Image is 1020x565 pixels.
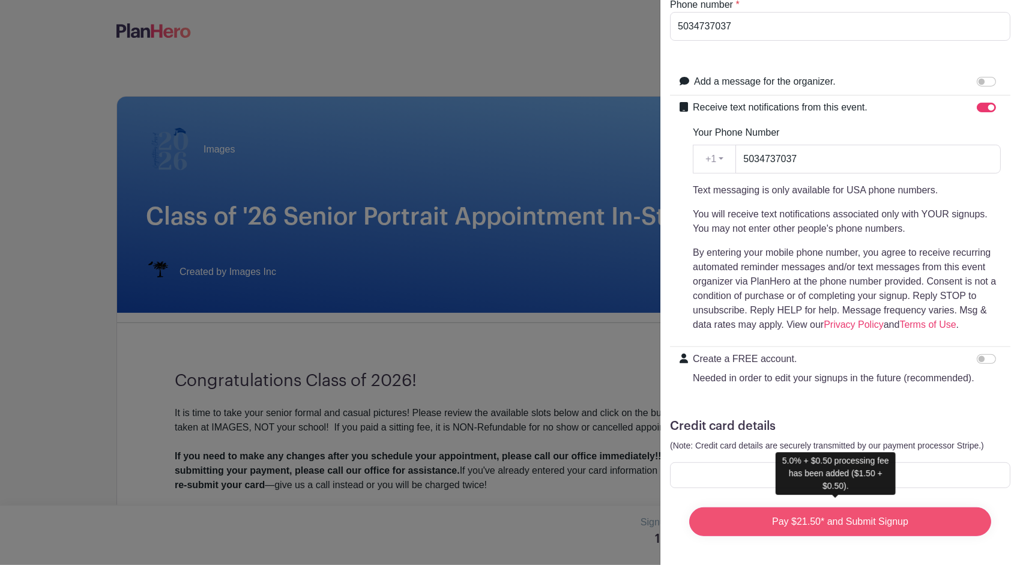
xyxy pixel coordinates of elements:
[824,319,884,330] a: Privacy Policy
[670,441,984,450] small: (Note: Credit card details are securely transmitted by our payment processor Stripe.)
[693,100,868,115] label: Receive text notifications from this event.
[689,507,991,536] input: Pay $21.50* and Submit Signup
[693,371,974,385] p: Needed in order to edit your signups in the future (recommended).
[694,74,836,89] label: Add a message for the organizer.
[693,207,1001,236] p: You will receive text notifications associated only with YOUR signups. You may not enter other pe...
[693,246,1001,332] p: By entering your mobile phone number, you agree to receive recurring automated reminder messages ...
[693,125,779,140] label: Your Phone Number
[678,470,1003,481] iframe: Secure card payment input frame
[776,452,896,495] div: 5.0% + $0.50 processing fee has been added ($1.50 + $0.50).
[670,419,1010,434] h5: Credit card details
[693,145,736,174] button: +1
[693,352,974,366] p: Create a FREE account.
[693,183,1001,198] p: Text messaging is only available for USA phone numbers.
[899,319,956,330] a: Terms of Use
